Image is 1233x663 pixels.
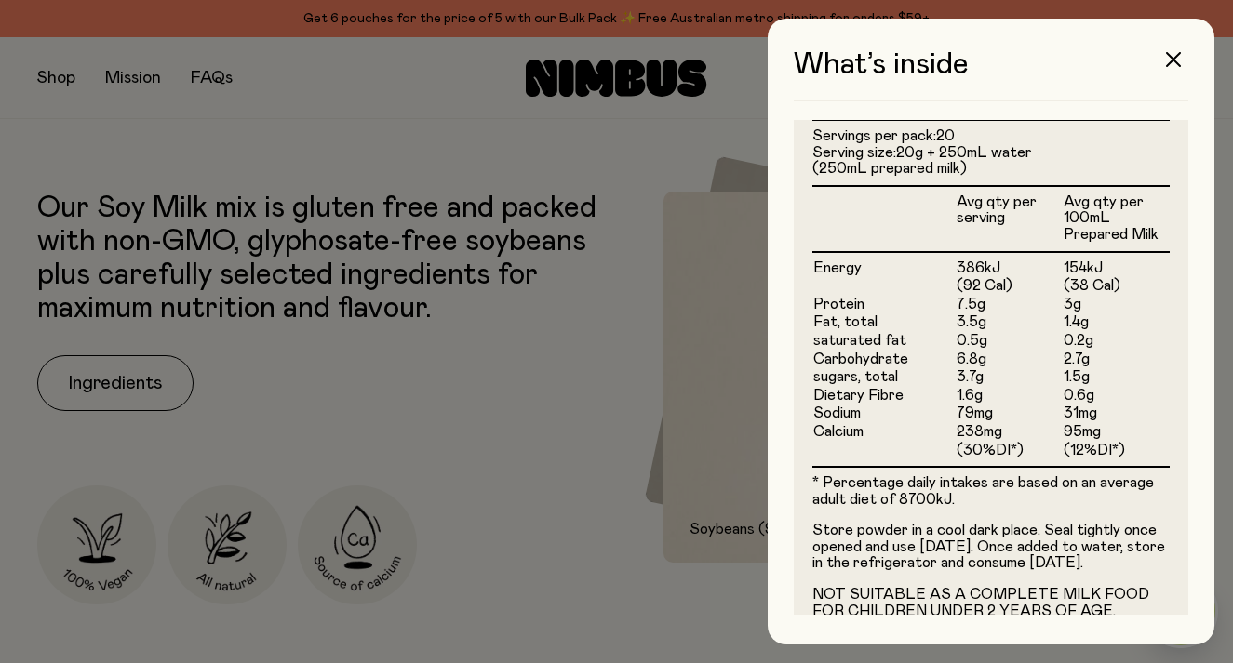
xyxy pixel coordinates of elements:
[956,387,1063,405] td: 1.6g
[813,369,898,384] span: sugars, total
[812,128,1170,145] li: Servings per pack:
[1063,442,1170,467] td: (12%DI*)
[956,351,1063,369] td: 6.8g
[812,475,1170,508] p: * Percentage daily intakes are based on an average adult diet of 8700kJ.
[936,128,955,143] span: 20
[956,252,1063,278] td: 386kJ
[956,442,1063,467] td: (30%DI*)
[1063,186,1170,252] th: Avg qty per 100mL Prepared Milk
[1063,313,1170,332] td: 1.4g
[1063,351,1170,369] td: 2.7g
[956,186,1063,252] th: Avg qty per serving
[813,388,904,403] span: Dietary Fibre
[813,333,906,348] span: saturated fat
[813,424,864,439] span: Calcium
[812,145,1032,177] span: 20g + 250mL water (250mL prepared milk)
[794,48,1188,101] h3: What’s inside
[812,523,1170,572] p: Store powder in a cool dark place. Seal tightly once opened and use [DATE]. Once added to water, ...
[956,332,1063,351] td: 0.5g
[1063,387,1170,405] td: 0.6g
[1063,252,1170,278] td: 154kJ
[1063,423,1170,442] td: 95mg
[956,313,1063,332] td: 3.5g
[956,296,1063,314] td: 7.5g
[956,404,1063,423] td: 79mg
[813,260,862,275] span: Energy
[1063,332,1170,351] td: 0.2g
[956,277,1063,296] td: (92 Cal)
[1063,296,1170,314] td: 3g
[956,423,1063,442] td: 238mg
[812,145,1170,178] li: Serving size:
[813,297,864,312] span: Protein
[813,314,878,329] span: Fat, total
[1063,277,1170,296] td: (38 Cal)
[813,405,861,420] span: Sodium
[812,587,1170,619] p: NOT SUITABLE AS A COMPLETE MILK FOOD FOR CHILDREN UNDER 2 YEARS OF AGE.
[1063,404,1170,423] td: 31mg
[1063,368,1170,387] td: 1.5g
[813,351,908,366] span: Carbohydrate
[956,368,1063,387] td: 3.7g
